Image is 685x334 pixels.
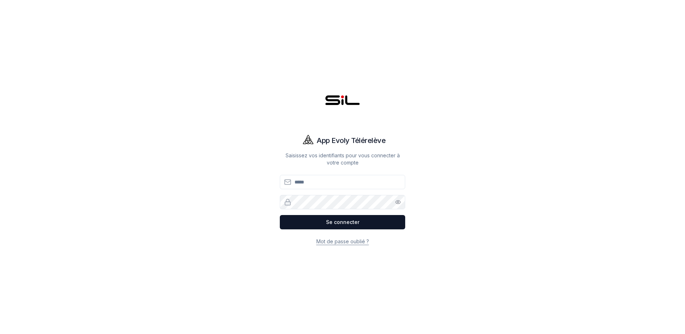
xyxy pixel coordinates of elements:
[316,238,369,244] a: Mot de passe oublié ?
[280,152,405,166] p: Saisissez vos identifiants pour vous connecter à votre compte
[300,132,317,149] img: Evoly Logo
[325,85,360,119] img: SIL - Gaz Logo
[280,215,405,229] button: Se connecter
[317,135,385,145] h1: App Evoly Télérelève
